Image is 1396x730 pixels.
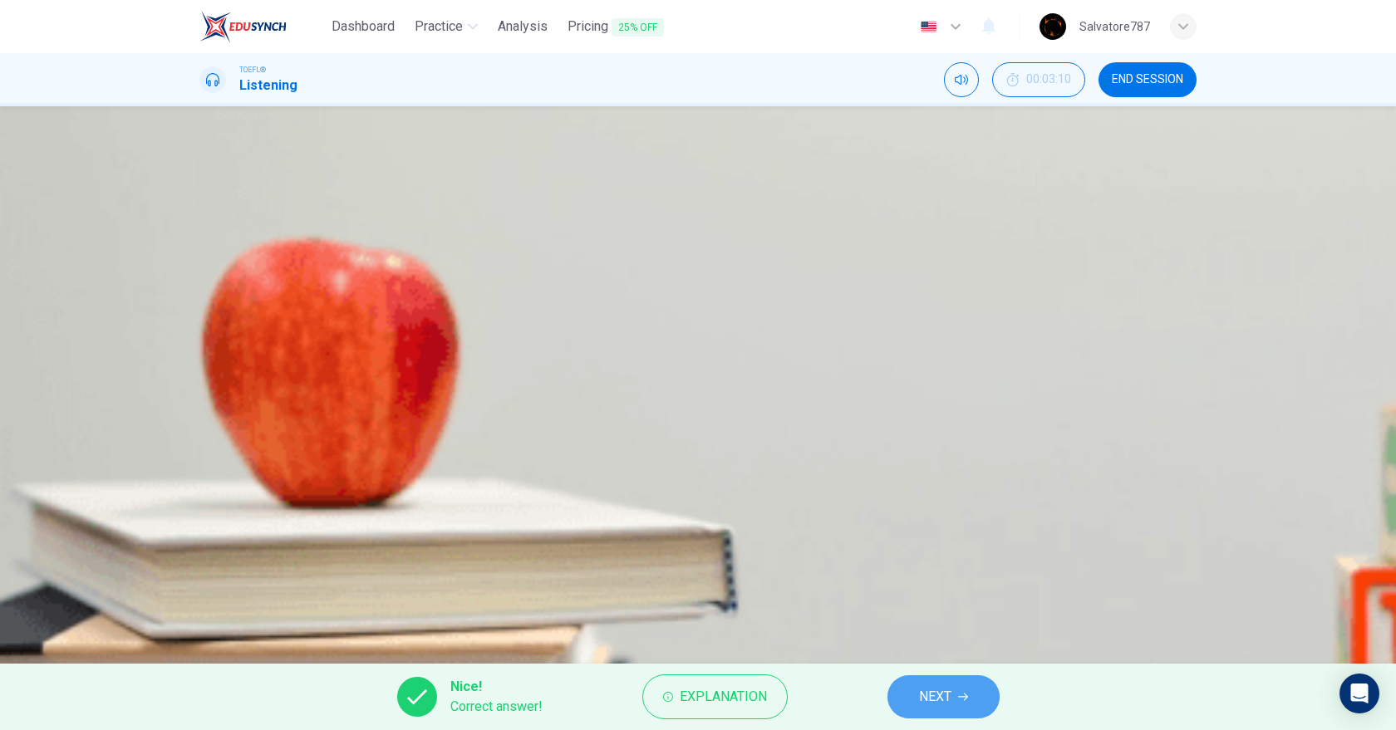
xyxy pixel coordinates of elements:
[944,62,979,97] div: Mute
[992,62,1085,97] div: Hide
[408,12,484,42] button: Practice
[612,18,664,37] span: 25% OFF
[680,685,767,708] span: Explanation
[199,10,287,43] img: EduSynch logo
[568,17,664,37] span: Pricing
[887,675,1000,718] button: NEXT
[918,21,939,33] img: en
[325,12,401,42] button: Dashboard
[1026,73,1071,86] span: 00:03:10
[491,12,554,42] button: Analysis
[239,64,266,76] span: TOEFL®
[199,10,325,43] a: EduSynch logo
[1099,62,1197,97] button: END SESSION
[450,677,543,697] span: Nice!
[1040,13,1066,40] img: Profile picture
[642,674,788,719] button: Explanation
[561,12,671,42] button: Pricing25% OFF
[919,685,951,708] span: NEXT
[415,17,463,37] span: Practice
[1079,17,1150,37] div: Salvatore787
[1339,674,1379,713] div: Open Intercom Messenger
[239,76,297,96] h1: Listening
[498,17,548,37] span: Analysis
[1112,73,1183,86] span: END SESSION
[450,697,543,717] span: Correct answer!
[992,62,1085,97] button: 00:03:10
[332,17,395,37] span: Dashboard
